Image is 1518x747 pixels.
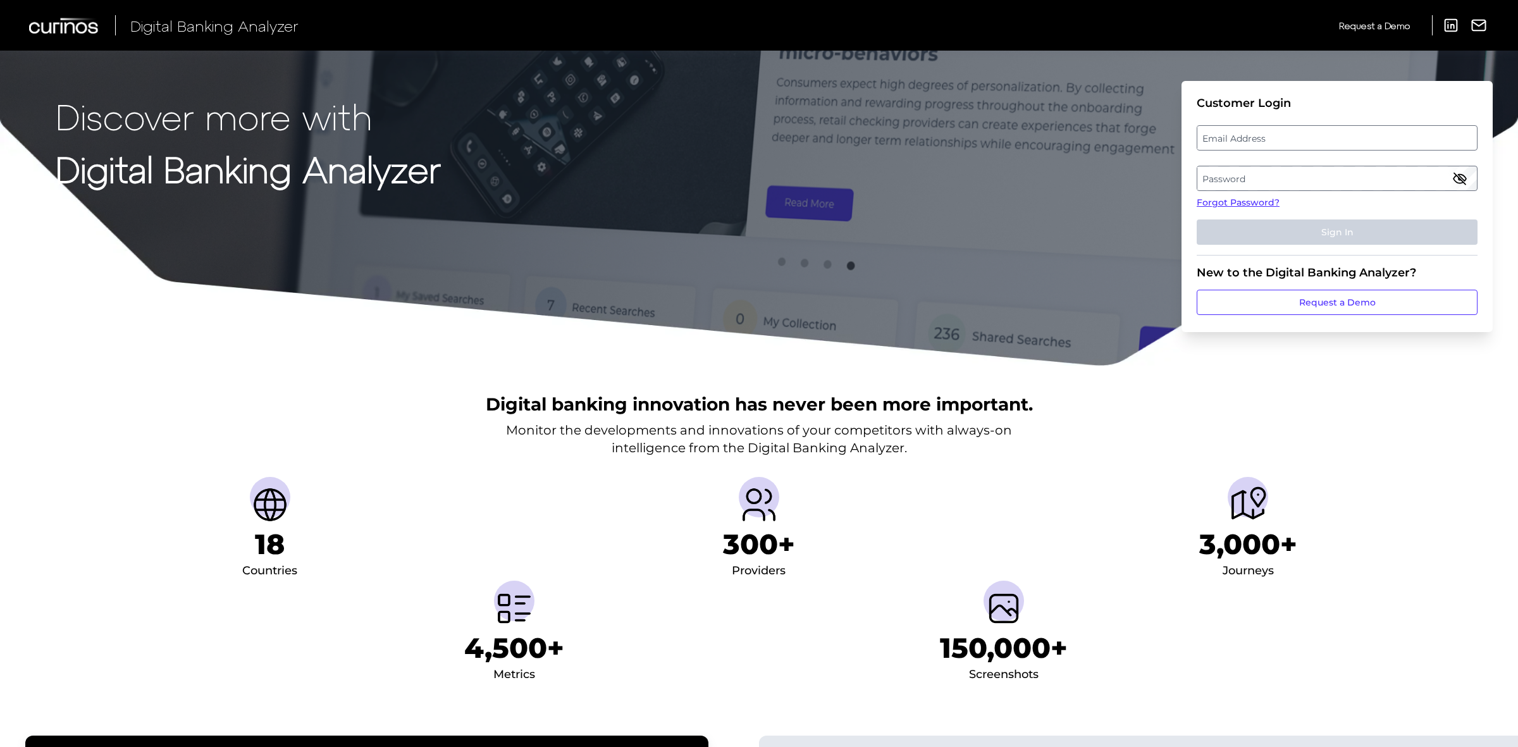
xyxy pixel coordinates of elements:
h2: Digital banking innovation has never been more important. [486,392,1033,416]
span: Digital Banking Analyzer [130,16,299,35]
label: Email Address [1197,127,1476,149]
img: Metrics [494,588,534,629]
a: Forgot Password? [1197,196,1478,209]
h1: 4,500+ [464,631,564,665]
p: Monitor the developments and innovations of your competitors with always-on intelligence from the... [506,421,1012,457]
div: Providers [732,561,786,581]
div: Countries [242,561,297,581]
img: Countries [250,485,290,525]
img: Journeys [1228,485,1268,525]
button: Sign In [1197,219,1478,245]
a: Request a Demo [1197,290,1478,315]
span: Request a Demo [1339,20,1410,31]
label: Password [1197,167,1476,190]
h1: 300+ [723,528,795,561]
p: Discover more with [56,96,441,136]
h1: 18 [255,528,285,561]
img: Providers [739,485,779,525]
a: Request a Demo [1339,15,1410,36]
h1: 150,000+ [940,631,1068,665]
img: Screenshots [984,588,1024,629]
h1: 3,000+ [1199,528,1297,561]
div: New to the Digital Banking Analyzer? [1197,266,1478,280]
div: Customer Login [1197,96,1478,110]
strong: Digital Banking Analyzer [56,147,441,190]
div: Metrics [493,665,535,685]
div: Screenshots [969,665,1039,685]
img: Curinos [29,18,100,34]
div: Journeys [1223,561,1274,581]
